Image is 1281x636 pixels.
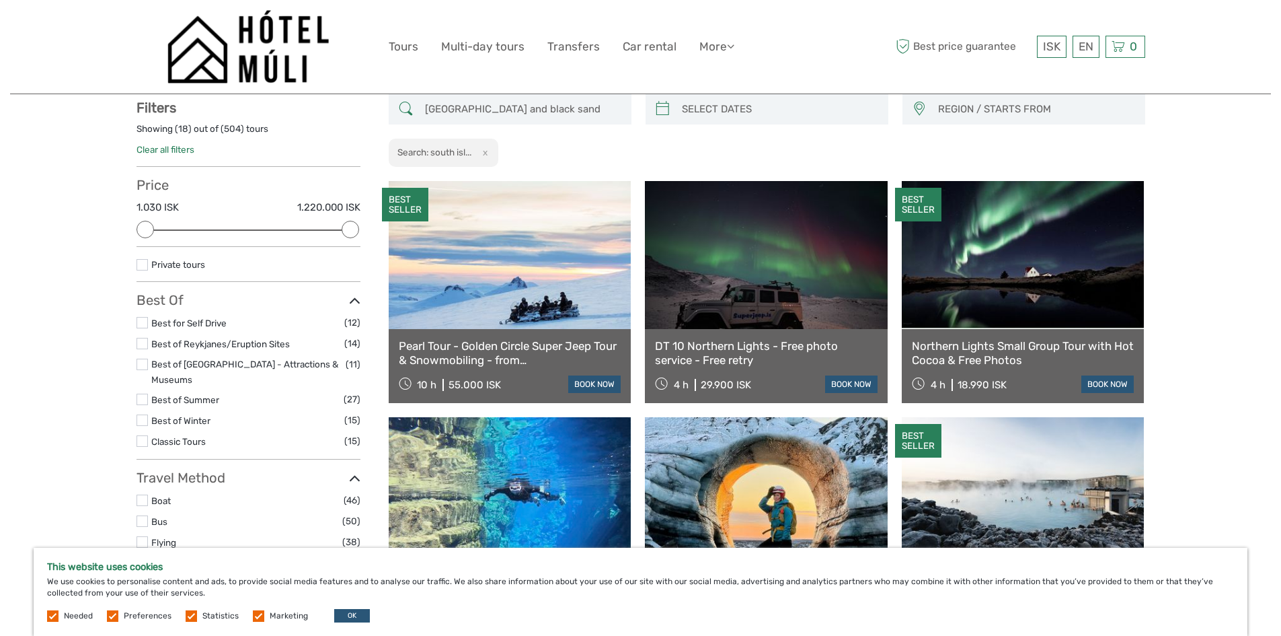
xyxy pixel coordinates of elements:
h3: Travel Method [137,470,360,486]
a: Best of [GEOGRAPHIC_DATA] - Attractions & Museums [151,359,338,385]
span: Best price guarantee [893,36,1034,58]
input: SEARCH [420,98,625,121]
h5: This website uses cookies [47,561,1234,573]
a: Private tours [151,259,205,270]
label: Statistics [202,610,239,622]
a: Best of Winter [151,415,210,426]
a: Clear all filters [137,144,194,155]
span: (46) [344,493,360,508]
p: We're away right now. Please check back later! [19,24,152,34]
div: 55.000 ISK [449,379,501,391]
a: Bus [151,516,167,527]
span: (27) [344,392,360,407]
div: Showing ( ) out of ( ) tours [137,122,360,143]
span: (11) [346,357,360,372]
span: (38) [342,534,360,550]
button: Open LiveChat chat widget [155,21,171,37]
div: BEST SELLER [895,424,941,458]
strong: Filters [137,100,176,116]
span: (15) [344,413,360,428]
div: EN [1073,36,1099,58]
a: book now [1081,376,1134,393]
button: x [473,145,492,160]
label: Preferences [124,610,171,622]
label: 18 [178,122,188,135]
a: Transfers [547,37,600,57]
a: Best of Summer [151,394,219,405]
img: 1276-09780d38-f550-4f2e-b773-0f2717b8e24e_logo_big.png [167,10,329,83]
button: REGION / STARTS FROM [932,98,1138,120]
input: SELECT DATES [676,98,882,121]
a: book now [568,376,621,393]
h3: Best Of [137,292,360,308]
div: BEST SELLER [382,188,428,221]
a: More [699,37,734,57]
span: (50) [342,514,360,529]
label: Needed [64,610,93,622]
label: 504 [224,122,241,135]
a: DT 10 Northern Lights - Free photo service - Free retry [655,339,878,367]
span: (14) [344,336,360,351]
a: Best of Reykjanes/Eruption Sites [151,339,290,349]
span: 4 h [931,379,945,391]
a: Best for Self Drive [151,318,227,328]
label: 1.220.000 ISK [297,201,360,215]
div: 18.990 ISK [958,379,1007,391]
a: Northern Lights Small Group Tour with Hot Cocoa & Free Photos [912,339,1134,367]
a: Car rental [623,37,676,57]
span: ISK [1043,40,1060,53]
a: Pearl Tour - Golden Circle Super Jeep Tour & Snowmobiling - from [GEOGRAPHIC_DATA] [399,339,621,367]
label: Marketing [270,610,308,622]
div: We use cookies to personalise content and ads, to provide social media features and to analyse ou... [34,548,1247,636]
h2: Search: south isl... [397,147,471,157]
h3: Price [137,177,360,193]
a: Boat [151,495,171,506]
button: OK [334,609,370,623]
div: BEST SELLER [895,188,941,221]
span: (15) [344,433,360,449]
span: 10 h [417,379,436,391]
div: 29.900 ISK [701,379,751,391]
a: Tours [389,37,418,57]
a: book now [825,376,878,393]
a: Flying [151,537,176,548]
a: Multi-day tours [441,37,525,57]
span: (12) [344,315,360,330]
span: 4 h [674,379,689,391]
span: 0 [1128,40,1139,53]
a: Classic Tours [151,436,206,447]
label: 1.030 ISK [137,201,179,215]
